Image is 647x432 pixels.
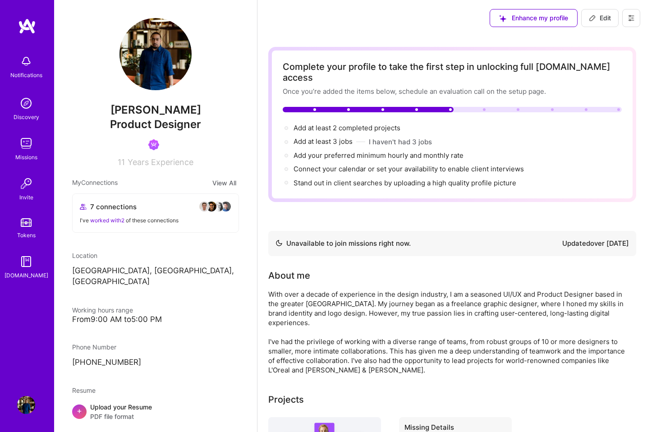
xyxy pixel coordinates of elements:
[294,137,353,146] span: Add at least 3 jobs
[77,406,82,415] span: +
[72,357,239,368] p: [PHONE_NUMBER]
[199,201,210,212] img: avatar
[283,87,622,96] div: Once you’re added the items below, schedule an evaluation call on the setup page.
[110,118,201,131] span: Product Designer
[499,15,506,22] i: icon SuggestedTeams
[17,396,35,414] img: User Avatar
[10,70,42,80] div: Notifications
[128,157,193,167] span: Years Experience
[72,386,96,394] span: Resume
[21,218,32,227] img: tokens
[210,178,239,188] button: View All
[283,61,622,83] div: Complete your profile to take the first step in unlocking full [DOMAIN_NAME] access
[17,253,35,271] img: guide book
[220,201,231,212] img: avatar
[17,52,35,70] img: bell
[294,178,516,188] div: Stand out in client searches by uploading a high quality profile picture
[90,402,152,421] div: Upload your Resume
[72,343,116,351] span: Phone Number
[118,157,125,167] span: 11
[294,124,400,132] span: Add at least 2 completed projects
[268,269,310,282] div: About me
[562,238,629,249] div: Updated over [DATE]
[17,230,36,240] div: Tokens
[294,165,524,173] span: Connect your calendar or set your availability to enable client interviews
[499,14,568,23] span: Enhance my profile
[268,290,629,375] div: With over a decade of experience in the design industry, I am a seasoned UI/UX and Product Design...
[72,306,133,314] span: Working hours range
[369,137,432,147] button: I haven't had 3 jobs
[294,151,463,160] span: Add your preferred minimum hourly and monthly rate
[19,193,33,202] div: Invite
[14,112,39,122] div: Discovery
[119,18,192,90] img: User Avatar
[17,94,35,112] img: discovery
[90,412,152,421] span: PDF file format
[148,139,159,150] img: Been on Mission
[72,266,239,287] p: [GEOGRAPHIC_DATA], [GEOGRAPHIC_DATA], [GEOGRAPHIC_DATA]
[206,201,217,212] img: avatar
[18,18,36,34] img: logo
[213,201,224,212] img: avatar
[72,315,239,324] div: From 9:00 AM to 5:00 PM
[275,238,411,249] div: Unavailable to join missions right now.
[80,216,231,225] div: I've of these connections
[17,134,35,152] img: teamwork
[275,239,283,247] img: Availability
[90,217,124,224] span: worked with 2
[72,178,118,188] span: My Connections
[90,202,137,211] span: 7 connections
[72,251,239,260] div: Location
[268,393,304,406] div: Projects
[589,14,611,23] span: Edit
[17,175,35,193] img: Invite
[80,203,87,210] i: icon Collaborator
[15,152,37,162] div: Missions
[5,271,48,280] div: [DOMAIN_NAME]
[72,103,239,117] span: [PERSON_NAME]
